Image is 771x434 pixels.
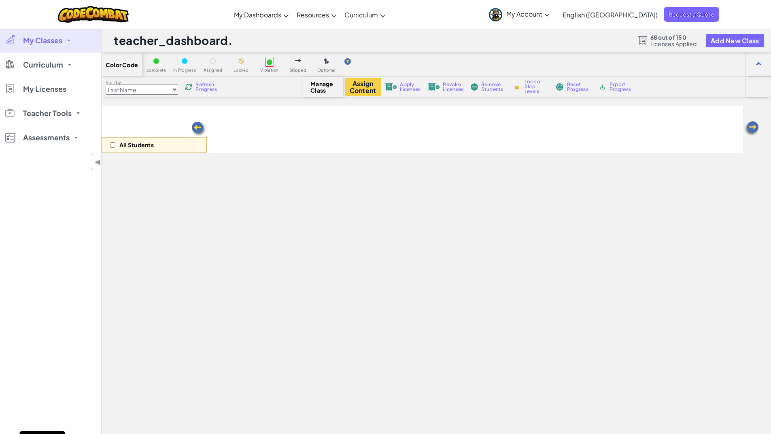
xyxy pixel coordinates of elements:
img: IconOptionalLevel.svg [324,58,329,65]
span: Curriculum [23,61,63,68]
img: IconReload.svg [185,83,192,91]
span: Lock or Skip Levels [525,79,548,94]
a: Resources [293,4,340,25]
label: Sort by [106,79,178,86]
span: Resources [297,11,329,19]
span: complete [147,68,166,72]
img: IconReset.svg [556,83,564,91]
span: Optional [317,68,336,72]
a: My Account [485,2,554,27]
span: Remove Students [481,82,506,92]
span: Skipped [289,68,306,72]
span: Revoke Licenses [443,82,463,92]
img: IconRemoveStudents.svg [471,83,478,91]
span: Locked [234,68,249,72]
img: IconLock.svg [513,83,521,90]
span: Manage Class [310,80,334,93]
span: Reset Progress [567,82,591,92]
span: Export Progress [610,82,634,92]
span: My Account [506,10,550,18]
img: IconArchive.svg [599,83,606,91]
span: Assigned [204,68,223,72]
a: Curriculum [340,4,389,25]
span: Licenses Applied [650,40,697,47]
span: Color Code [106,61,138,68]
a: English ([GEOGRAPHIC_DATA]) [559,4,662,25]
span: My Classes [23,37,62,44]
button: Add New Class [706,34,764,47]
span: My Dashboards [234,11,281,19]
span: Teacher Tools [23,110,72,117]
span: Apply Licenses [400,82,421,92]
span: Violation [260,68,278,72]
img: IconLicenseApply.svg [385,83,397,91]
img: Arrow_Left.png [191,121,207,137]
span: ◀ [94,156,101,168]
span: English ([GEOGRAPHIC_DATA]) [563,11,658,19]
span: In Progress [173,68,196,72]
p: All Students [119,142,154,148]
h1: teacher_dashboard. [114,33,233,48]
button: Assign Content [345,78,381,96]
span: My Licenses [23,85,66,93]
a: My Dashboards [230,4,293,25]
img: Arrow_Left.png [743,121,760,137]
img: IconSkippedLevel.svg [295,59,301,62]
img: avatar [489,8,502,21]
img: IconLicenseRevoke.svg [428,83,440,91]
a: Request a Quote [664,7,719,22]
span: Assessments [23,134,70,141]
span: Refresh Progress [195,82,221,92]
img: CodeCombat logo [58,6,129,23]
span: 68 out of 150 [650,34,697,40]
span: Curriculum [344,11,378,19]
img: IconHint.svg [344,58,351,65]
